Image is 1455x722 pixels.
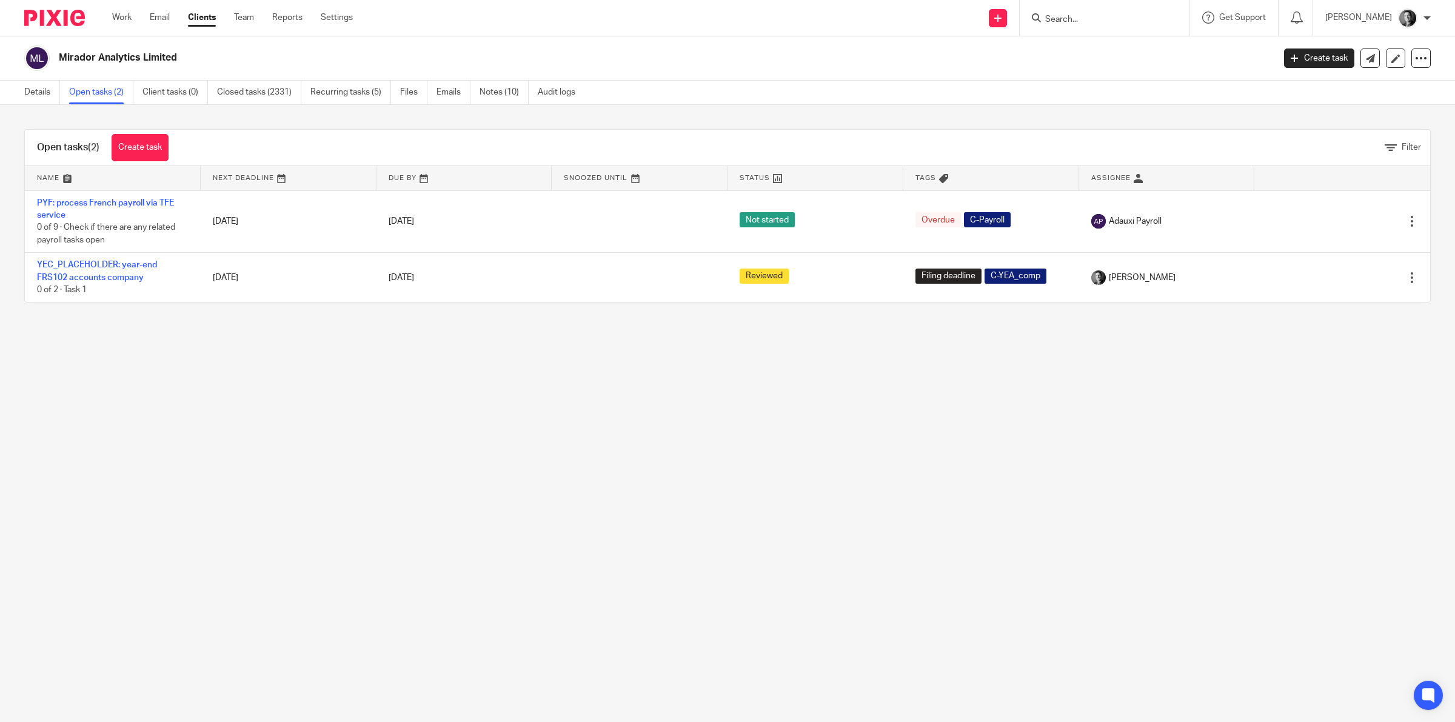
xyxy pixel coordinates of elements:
span: [PERSON_NAME] [1109,272,1176,284]
img: DSC_9061-3.jpg [1091,270,1106,285]
h1: Open tasks [37,141,99,154]
span: Status [740,175,770,181]
a: Work [112,12,132,24]
img: svg%3E [1091,214,1106,229]
span: 0 of 2 · Task 1 [37,286,87,294]
a: Closed tasks (2331) [217,81,301,104]
span: [DATE] [389,273,414,282]
a: Settings [321,12,353,24]
td: [DATE] [201,253,376,303]
input: Search [1044,15,1153,25]
img: DSC_9061-3.jpg [1398,8,1417,28]
a: Client tasks (0) [142,81,208,104]
a: Audit logs [538,81,584,104]
span: Reviewed [740,269,789,284]
a: Clients [188,12,216,24]
img: svg%3E [24,45,50,71]
a: Files [400,81,427,104]
td: [DATE] [201,190,376,253]
a: Open tasks (2) [69,81,133,104]
a: Email [150,12,170,24]
p: [PERSON_NAME] [1325,12,1392,24]
span: 0 of 9 · Check if there are any related payroll tasks open [37,223,175,244]
span: Overdue [915,212,961,227]
span: C-Payroll [964,212,1011,227]
a: Emails [436,81,470,104]
a: Create task [1284,48,1354,68]
img: Pixie [24,10,85,26]
span: Snoozed Until [564,175,627,181]
span: Filing deadline [915,269,982,284]
span: Adauxi Payroll [1109,215,1162,227]
a: Details [24,81,60,104]
span: (2) [88,142,99,152]
a: Notes (10) [480,81,529,104]
span: C-YEA_comp [985,269,1046,284]
span: Get Support [1219,13,1266,22]
a: Team [234,12,254,24]
span: Tags [915,175,936,181]
a: Reports [272,12,303,24]
a: PYF: process French payroll via TFE service [37,199,174,219]
a: Create task [112,134,169,161]
a: YEC_PLACEHOLDER: year-end FRS102 accounts company [37,261,157,281]
h2: Mirador Analytics Limited [59,52,1025,64]
span: Filter [1402,143,1421,152]
span: Not started [740,212,795,227]
a: Recurring tasks (5) [310,81,391,104]
span: [DATE] [389,217,414,226]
